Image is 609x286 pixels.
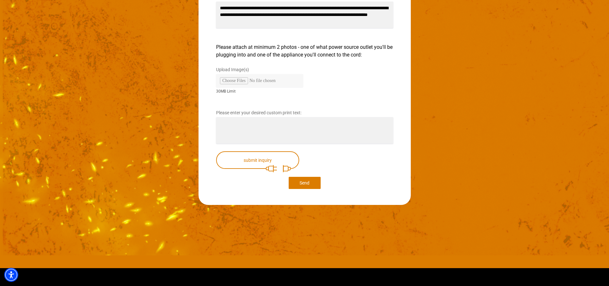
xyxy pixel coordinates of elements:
[216,88,303,94] small: 30MB Limit
[216,43,393,59] p: Please attach at minimum 2 photos - one of what power source outlet you'll be plugging into and o...
[4,268,18,282] div: Accessibility Menu
[216,110,301,115] span: Please enter your desired custom print text:
[216,151,299,169] button: submit inquiry
[216,67,249,72] span: Upload Image(s)
[289,177,321,189] button: Send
